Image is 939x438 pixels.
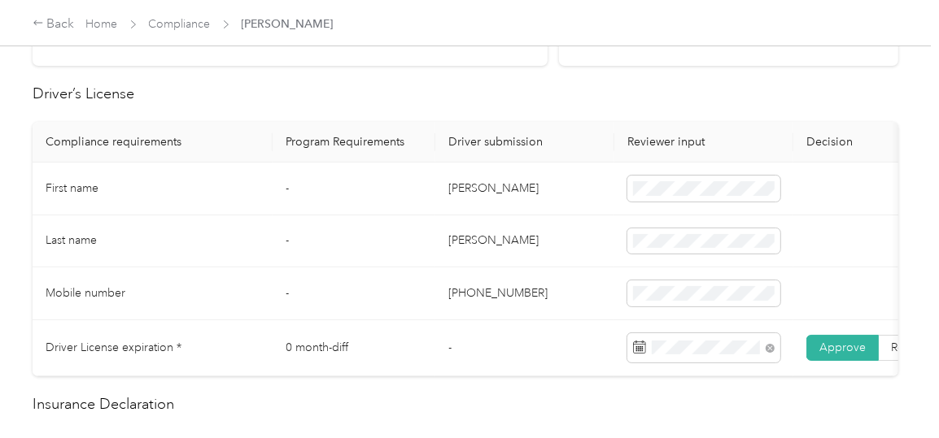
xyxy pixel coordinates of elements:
[33,163,273,215] td: First name
[435,163,614,215] td: [PERSON_NAME]
[273,267,435,320] td: -
[273,122,435,163] th: Program Requirements
[435,267,614,320] td: [PHONE_NUMBER]
[46,340,181,354] span: Driver License expiration *
[33,83,898,105] h2: Driver’s License
[86,17,118,31] a: Home
[891,340,922,354] span: Reject
[149,17,211,31] a: Compliance
[33,122,273,163] th: Compliance requirements
[273,215,435,268] td: -
[614,122,793,163] th: Reviewer input
[33,267,273,320] td: Mobile number
[33,393,898,415] h2: Insurance Declaration
[33,215,273,268] td: Last name
[273,163,435,215] td: -
[33,320,273,376] td: Driver License expiration *
[46,181,98,195] span: First name
[848,347,939,438] iframe: Everlance-gr Chat Button Frame
[273,320,435,376] td: 0 month-diff
[242,15,334,33] span: [PERSON_NAME]
[435,320,614,376] td: -
[819,340,866,354] span: Approve
[435,215,614,268] td: [PERSON_NAME]
[46,233,97,247] span: Last name
[435,122,614,163] th: Driver submission
[33,15,75,34] div: Back
[46,286,125,300] span: Mobile number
